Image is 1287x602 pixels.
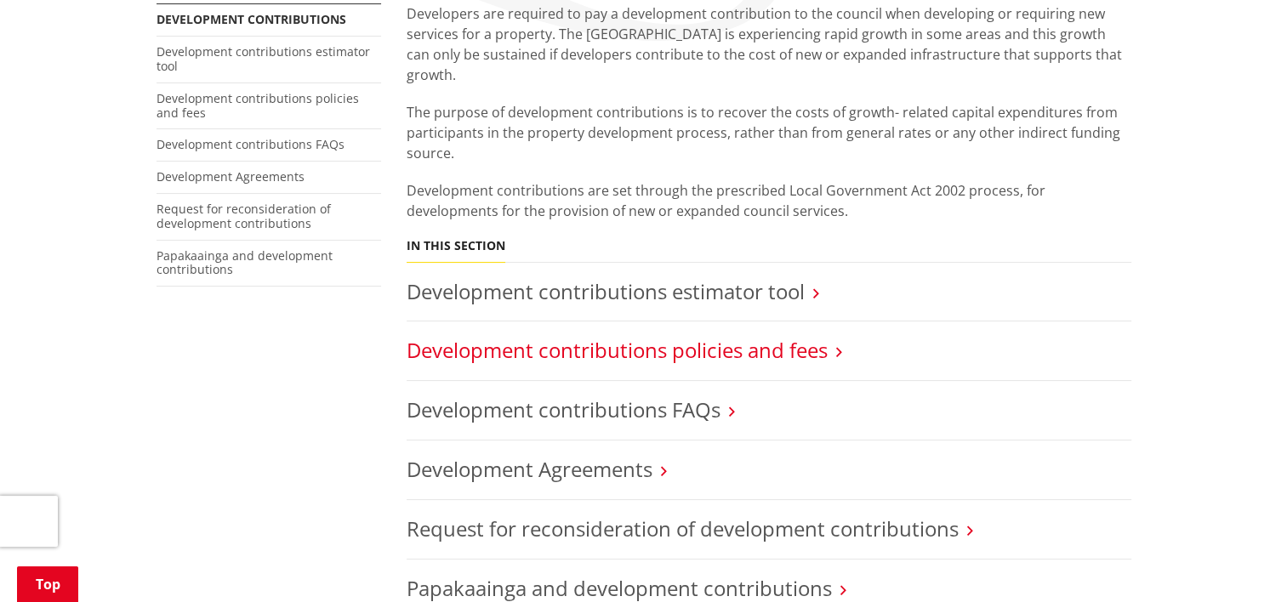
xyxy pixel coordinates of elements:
[17,566,78,602] a: Top
[407,102,1131,163] p: The purpose of development contributions is to recover the costs of growth- related capital expen...
[407,455,652,483] a: Development Agreements
[407,514,959,542] a: Request for reconsideration of development contributions
[157,90,359,121] a: Development contributions policies and fees
[157,247,333,278] a: Papakaainga and development contributions
[407,239,505,253] h5: In this section
[407,336,828,364] a: Development contributions policies and fees
[407,574,832,602] a: Papakaainga and development contributions
[157,168,305,185] a: Development Agreements
[407,3,1131,85] p: Developers are required to pay a development contribution to the council when developing or requi...
[407,180,1131,221] p: Development contributions are set through the prescribed Local Government Act 2002 process, for d...
[1209,531,1270,592] iframe: Messenger Launcher
[407,395,720,423] a: Development contributions FAQs
[407,277,805,305] a: Development contributions estimator tool
[157,43,370,74] a: Development contributions estimator tool
[157,11,346,27] a: Development contributions
[157,201,331,231] a: Request for reconsideration of development contributions
[157,136,345,152] a: Development contributions FAQs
